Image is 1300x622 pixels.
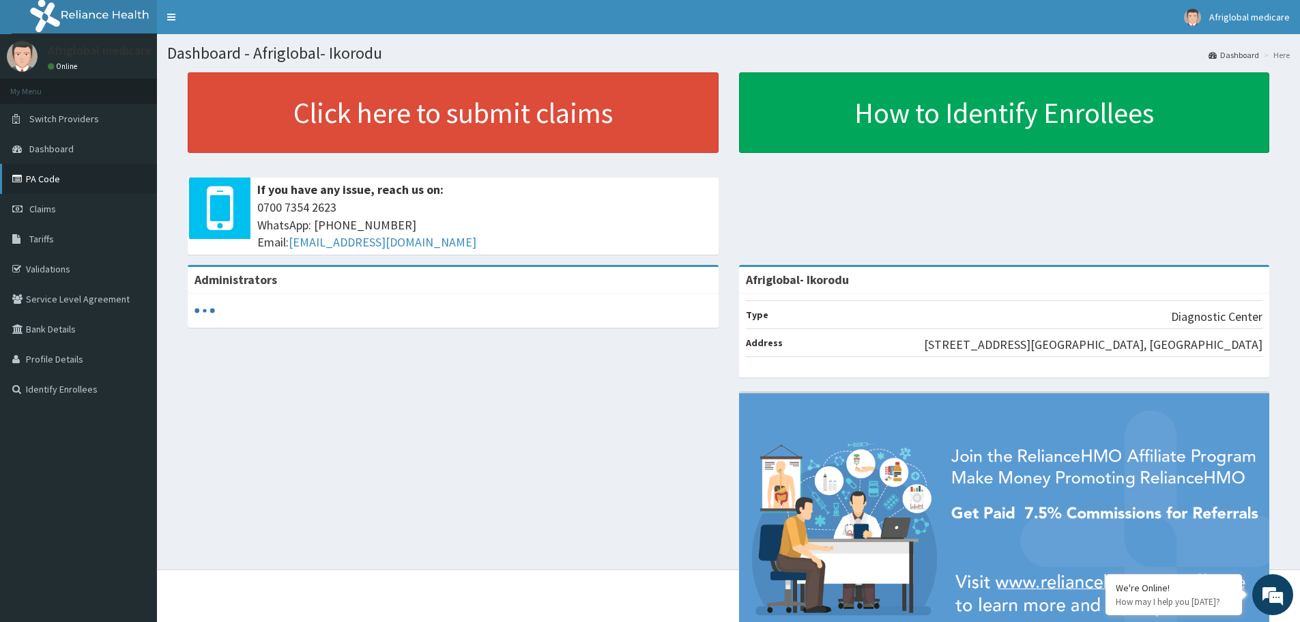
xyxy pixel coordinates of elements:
a: Click here to submit claims [188,72,719,153]
strong: Afriglobal- Ikorodu [746,272,849,287]
span: Claims [29,203,56,215]
b: Administrators [194,272,277,287]
p: Afriglobal medicare [48,44,151,57]
svg: audio-loading [194,300,215,321]
b: Address [746,337,783,349]
img: User Image [7,41,38,72]
b: If you have any issue, reach us on: [257,182,444,197]
p: How may I help you today? [1116,596,1232,608]
span: Afriglobal medicare [1209,11,1290,23]
b: Type [746,309,768,321]
li: Here [1260,49,1290,61]
span: Dashboard [29,143,74,155]
span: Tariffs [29,233,54,245]
img: User Image [1184,9,1201,26]
h1: Dashboard - Afriglobal- Ikorodu [167,44,1290,62]
div: We're Online! [1116,582,1232,594]
span: 0700 7354 2623 WhatsApp: [PHONE_NUMBER] Email: [257,199,712,251]
a: [EMAIL_ADDRESS][DOMAIN_NAME] [289,234,476,250]
p: [STREET_ADDRESS][GEOGRAPHIC_DATA], [GEOGRAPHIC_DATA] [924,336,1262,354]
a: Online [48,61,81,71]
a: How to Identify Enrollees [739,72,1270,153]
a: Dashboard [1209,49,1259,61]
p: Diagnostic Center [1171,308,1262,326]
span: Switch Providers [29,113,99,125]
